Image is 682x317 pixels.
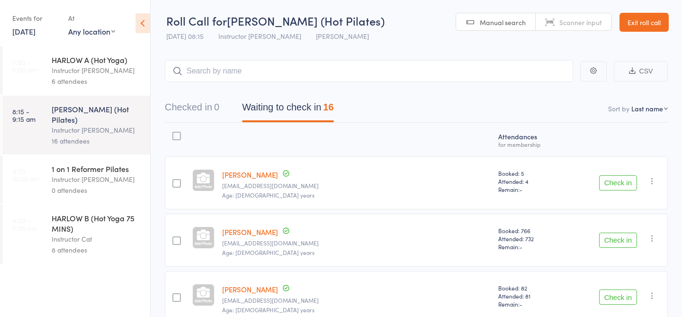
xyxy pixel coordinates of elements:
[3,205,150,263] a: 4:00 -5:00 pmHARLOW B (Hot Yoga 75 MINS)Instructor Cat8 attendees
[52,185,142,196] div: 0 attendees
[3,155,150,204] a: 9:30 -10:00 am1 on 1 Reformer PilatesInstructor [PERSON_NAME]0 attendees
[498,300,561,308] span: Remain:
[619,13,669,32] a: Exit roll call
[52,104,142,125] div: [PERSON_NAME] (Hot Pilates)
[227,13,385,28] span: [PERSON_NAME] (Hot Pilates)
[222,248,314,256] span: Age: [DEMOGRAPHIC_DATA] years
[52,136,142,146] div: 16 attendees
[520,185,522,193] span: -
[52,65,142,76] div: Instructor [PERSON_NAME]
[166,31,204,41] span: [DATE] 08:15
[520,300,522,308] span: -
[12,58,37,73] time: 7:00 - 8:00 am
[218,31,301,41] span: Instructor [PERSON_NAME]
[498,284,561,292] span: Booked: 82
[520,243,522,251] span: -
[498,185,561,193] span: Remain:
[165,97,219,122] button: Checked in0
[498,226,561,235] span: Booked: 766
[68,26,115,36] div: Any location
[52,76,142,87] div: 6 attendees
[494,127,565,152] div: Atten­dances
[608,104,629,113] label: Sort by
[599,233,637,248] button: Check in
[52,245,142,255] div: 8 attendees
[3,46,150,95] a: 7:00 -8:00 amHARLOW A (Hot Yoga)Instructor [PERSON_NAME]6 attendees
[323,102,333,112] div: 16
[480,18,526,27] span: Manual search
[498,169,561,177] span: Booked: 5
[599,290,637,305] button: Check in
[222,240,491,246] small: ailsa.cairns1@gmail.com
[12,167,39,182] time: 9:30 - 10:00 am
[316,31,369,41] span: [PERSON_NAME]
[498,235,561,243] span: Attended: 732
[599,175,637,190] button: Check in
[52,54,142,65] div: HARLOW A (Hot Yoga)
[165,60,573,82] input: Search by name
[631,104,663,113] div: Last name
[52,125,142,136] div: Instructor [PERSON_NAME]
[222,191,314,199] span: Age: [DEMOGRAPHIC_DATA] years
[614,61,668,82] button: CSV
[166,13,227,28] span: Roll Call for
[222,284,278,294] a: [PERSON_NAME]
[68,10,115,26] div: At
[498,177,561,185] span: Attended: 4
[214,102,219,112] div: 0
[12,108,36,123] time: 8:15 - 9:15 am
[52,234,142,245] div: Instructor Cat
[52,174,142,185] div: Instructor [PERSON_NAME]
[222,306,314,314] span: Age: [DEMOGRAPHIC_DATA] years
[242,97,333,122] button: Waiting to check in16
[3,96,150,154] a: 8:15 -9:15 am[PERSON_NAME] (Hot Pilates)Instructor [PERSON_NAME]16 attendees
[12,26,36,36] a: [DATE]
[222,297,491,304] small: sinead.duffin2@gmail.com
[498,141,561,147] div: for membership
[222,227,278,237] a: [PERSON_NAME]
[52,213,142,234] div: HARLOW B (Hot Yoga 75 MINS)
[559,18,602,27] span: Scanner input
[222,170,278,180] a: [PERSON_NAME]
[12,217,37,232] time: 4:00 - 5:00 pm
[498,292,561,300] span: Attended: 81
[498,243,561,251] span: Remain:
[52,163,142,174] div: 1 on 1 Reformer Pilates
[12,10,59,26] div: Events for
[222,182,491,189] small: Hayleyallen.96@gmail.com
